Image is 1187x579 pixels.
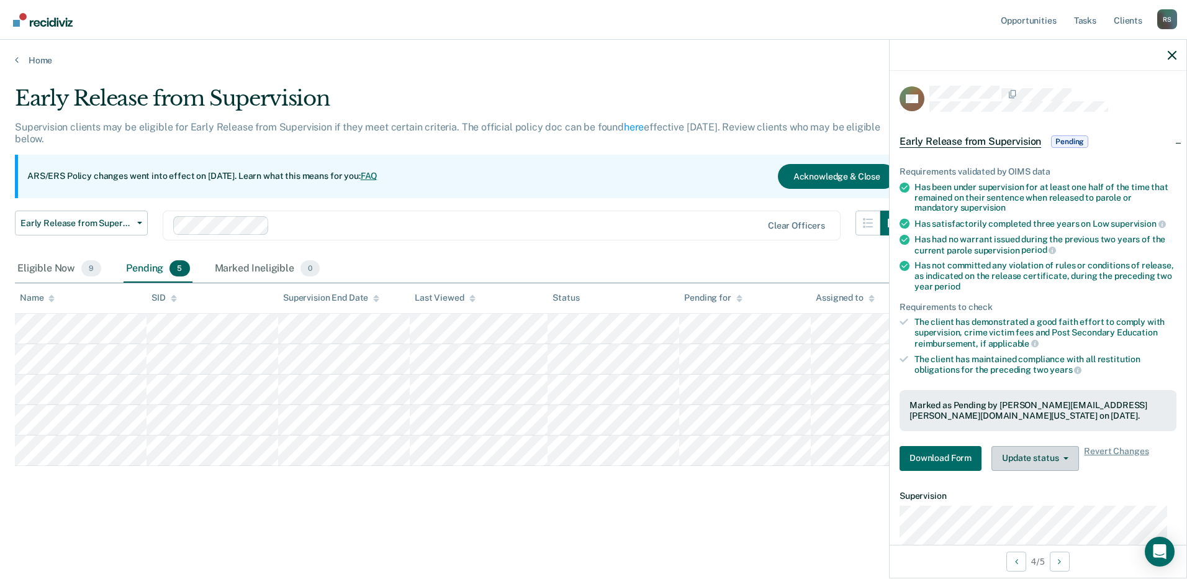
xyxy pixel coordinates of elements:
div: R S [1157,9,1177,29]
div: Pending [124,255,192,283]
dt: Supervision [900,491,1176,501]
a: Home [15,55,1172,66]
span: supervision [1111,219,1165,229]
div: Last Viewed [415,293,475,303]
div: Clear officers [768,221,825,231]
div: Assigned to [816,293,874,303]
img: Recidiviz [13,13,73,27]
span: 9 [81,260,101,276]
span: applicable [988,339,1039,349]
button: Previous Opportunity [1006,552,1026,572]
span: supervision [960,203,1006,212]
button: Next Opportunity [1050,552,1070,572]
button: Download Form [900,446,982,471]
p: Supervision clients may be eligible for Early Release from Supervision if they meet certain crite... [15,121,880,145]
div: Name [20,293,55,303]
span: Early Release from Supervision [20,218,132,229]
div: The client has demonstrated a good faith effort to comply with supervision, crime victim fees and... [914,317,1176,349]
a: here [624,121,644,133]
a: Navigate to form link [900,446,986,471]
div: Early Release from Supervision [15,86,905,121]
div: The client has maintained compliance with all restitution obligations for the preceding two [914,354,1176,375]
span: period [934,281,960,291]
div: Status [553,293,579,303]
a: FAQ [361,171,378,181]
div: Requirements to check [900,302,1176,312]
div: Marked Ineligible [212,255,323,283]
div: Requirements validated by OIMS data [900,166,1176,177]
button: Acknowledge & Close [778,164,896,189]
span: Early Release from Supervision [900,135,1041,148]
span: period [1021,245,1056,255]
div: Supervision End Date [283,293,379,303]
div: Eligible Now [15,255,104,283]
button: Profile dropdown button [1157,9,1177,29]
span: years [1050,365,1081,375]
span: 0 [300,260,320,276]
div: Has been under supervision for at least one half of the time that remained on their sentence when... [914,182,1176,213]
div: Has had no warrant issued during the previous two years of the current parole supervision [914,234,1176,255]
div: SID [151,293,177,303]
div: Open Intercom Messenger [1145,537,1175,567]
div: Marked as Pending by [PERSON_NAME][EMAIL_ADDRESS][PERSON_NAME][DOMAIN_NAME][US_STATE] on [DATE]. [909,400,1167,421]
div: 4 / 5 [890,545,1186,578]
span: 5 [169,260,189,276]
p: ARS/ERS Policy changes went into effect on [DATE]. Learn what this means for you: [27,170,377,183]
div: Has not committed any violation of rules or conditions of release, as indicated on the release ce... [914,260,1176,291]
button: Update status [991,446,1079,471]
span: Pending [1051,135,1088,148]
div: Early Release from SupervisionPending [890,122,1186,162]
div: Has satisfactorily completed three years on Low [914,218,1176,229]
span: Revert Changes [1084,446,1149,471]
div: Pending for [684,293,742,303]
